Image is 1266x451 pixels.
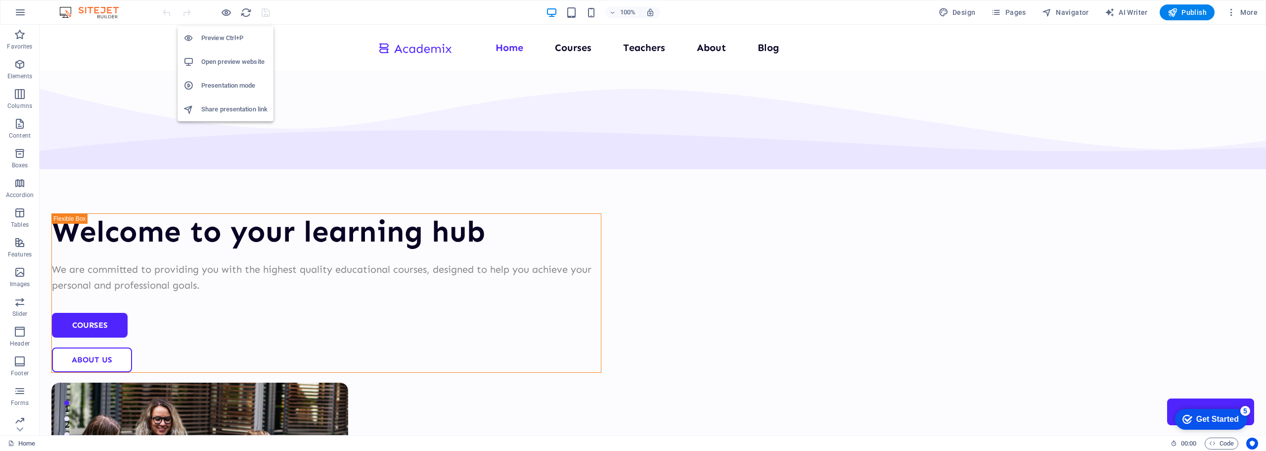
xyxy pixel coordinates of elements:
span: Code [1209,438,1234,450]
p: Elements [7,72,33,80]
p: Header [10,340,30,348]
button: Code [1205,438,1238,450]
p: Footer [11,369,29,377]
div: Get Started [29,11,72,20]
button: More [1222,4,1262,20]
p: Favorites [7,43,32,50]
p: Images [10,280,30,288]
button: Usercentrics [1246,438,1258,450]
span: 00 00 [1181,438,1196,450]
p: Features [8,251,32,258]
p: Accordion [6,191,34,199]
h6: Share presentation link [201,103,268,115]
h6: Session time [1171,438,1197,450]
h6: Preview Ctrl+P [201,32,268,44]
span: More [1226,7,1258,17]
span: : [1188,440,1189,447]
p: Forms [11,399,29,407]
h6: Presentation mode [201,80,268,92]
iframe: To enrich screen reader interactions, please activate Accessibility in Grammarly extension settings [40,25,1266,435]
div: Get Started 5 items remaining, 0% complete [8,5,80,26]
p: Boxes [12,161,28,169]
a: Click to cancel selection. Double-click to open Pages [8,438,35,450]
h6: Open preview website [201,56,268,68]
p: Columns [7,102,32,110]
p: Tables [11,221,29,229]
p: Slider [12,310,28,318]
div: 5 [73,2,83,12]
p: Content [9,132,31,140]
